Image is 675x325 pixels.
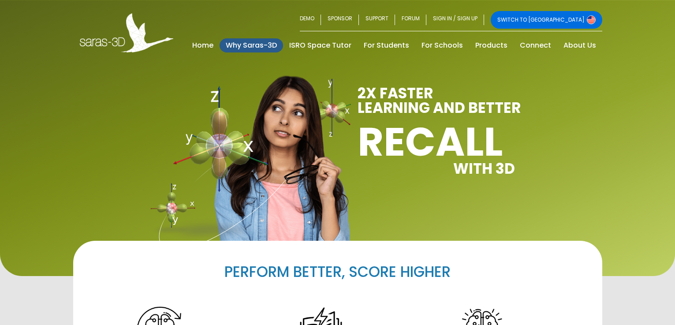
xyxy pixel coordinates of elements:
[415,38,469,52] a: For Schools
[300,11,321,29] a: DEMO
[186,38,220,52] a: Home
[283,38,358,52] a: ISRO Space Tutor
[358,86,565,101] p: 2X FASTER
[220,38,283,52] a: Why Saras-3D
[358,38,415,52] a: For Students
[395,11,426,29] a: FORUM
[358,101,565,115] p: LEARNING AND BETTER
[102,263,574,282] h2: PERFORM BETTER, SCORE HIGHER
[80,13,174,52] img: Saras 3D
[150,86,323,252] img: Why Saras 3D
[587,15,596,24] img: Switch to USA
[359,11,395,29] a: SUPPORT
[514,38,557,52] a: Connect
[469,38,514,52] a: Products
[358,124,565,160] h1: RECALL
[321,11,359,29] a: SPONSOR
[491,11,602,29] a: SWITCH TO [GEOGRAPHIC_DATA]
[307,78,351,136] img: Why Saras 3D
[557,38,602,52] a: About Us
[426,11,484,29] a: SIGN IN / SIGN UP
[212,75,351,251] img: Why Saras 3D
